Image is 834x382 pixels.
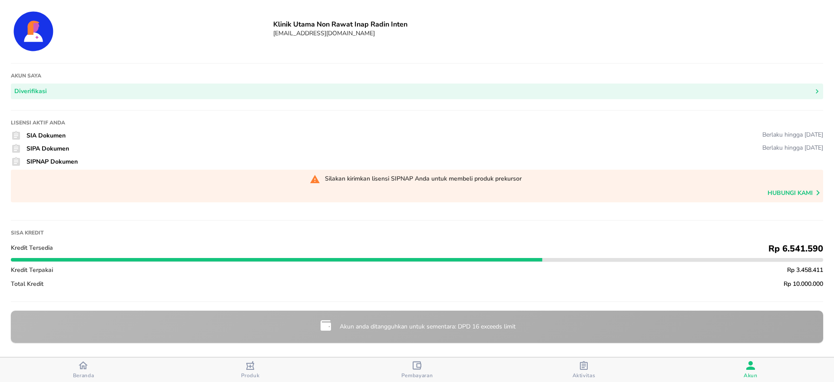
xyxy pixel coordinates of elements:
div: Berlaku hingga [DATE] [762,144,823,152]
span: Total Kredit [11,280,43,288]
span: Kredit Terpakai [11,266,53,274]
h1: Akun saya [11,72,823,79]
span: Rp 10.000.000 [784,280,823,288]
p: Akun anda ditangguhkan untuk sementara: DPD 16 exceeds limit [340,322,516,331]
h6: [EMAIL_ADDRESS][DOMAIN_NAME] [273,29,823,37]
img: Account Details [11,9,56,54]
h6: Klinik Utama Non Rawat Inap Radin Inten [273,20,823,29]
button: Produk [167,358,334,382]
button: Aktivitas [500,358,667,382]
span: Beranda [73,372,94,379]
button: Pembayaran [334,358,500,382]
span: Pembayaran [401,372,433,379]
button: Diverifikasi [11,84,823,100]
img: credit-limit-upgrade-request-icon [319,318,333,332]
span: Kredit Tersedia [11,244,53,252]
button: Akun [667,358,834,382]
span: SIPA Dokumen [26,144,69,153]
span: SIA Dokumen [26,131,66,140]
div: Silakan kirimkan lisensi SIPNAP Anda untuk membeli produk prekursor [325,174,522,183]
span: SIPNAP Dokumen [26,157,78,166]
span: Aktivitas [573,372,596,379]
div: Diverifikasi [14,86,47,97]
span: Produk [241,372,260,379]
span: Rp 6.541.590 [768,243,823,255]
h1: Sisa kredit [11,229,823,236]
span: Hubungi kami [768,188,823,202]
span: Rp 3.458.411 [787,266,823,274]
span: Akun [744,372,758,379]
h1: Lisensi Aktif Anda [11,119,823,126]
div: Berlaku hingga [DATE] [762,131,823,139]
